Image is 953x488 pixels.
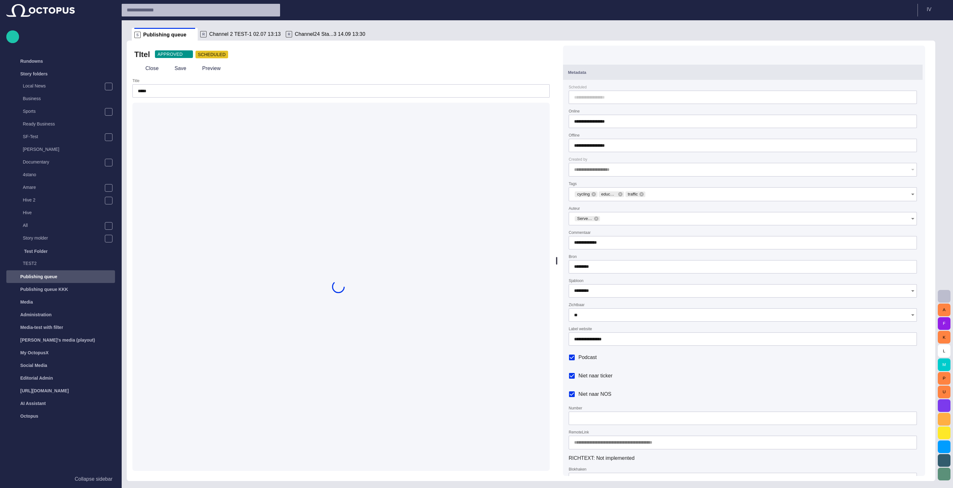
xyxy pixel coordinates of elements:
[23,133,105,140] p: SF-Test
[6,334,115,346] div: [PERSON_NAME]'s media (playout)
[20,350,48,356] p: My OctopusX
[938,358,950,371] button: M
[10,80,115,93] div: Local News
[569,157,587,162] label: Created by
[625,191,646,197] div: traffic
[569,109,580,114] label: Online
[6,4,75,17] img: Octopus News Room
[569,85,587,90] label: Scheduled
[20,337,95,343] p: [PERSON_NAME]'s media (playout)
[24,248,48,254] p: Test Folder
[6,384,115,397] div: [URL][DOMAIN_NAME]
[575,191,598,197] div: cycling
[908,190,917,199] button: Open
[569,326,592,332] label: Label website
[23,121,115,127] p: Ready Business
[283,28,369,41] div: RChannel24 Sta...3 14.09 13:30
[6,410,115,422] div: Octopus
[569,430,589,435] label: RemoteLink
[20,375,53,381] p: Editorial Admin
[908,286,917,295] button: Open
[938,304,950,316] button: A
[20,311,52,318] p: Administration
[286,31,292,37] p: R
[6,296,115,308] div: Media
[908,214,917,223] button: Open
[6,55,115,422] ul: main menu
[134,63,161,74] button: Close
[200,31,207,37] p: R
[569,230,591,235] label: Commentaar
[20,324,63,331] p: Media-test with filter
[20,400,46,407] p: AI Assistant
[20,58,43,64] p: Rundowns
[569,206,580,211] label: Auteur
[23,95,115,102] p: Business
[908,311,917,319] button: Open
[23,146,115,152] p: [PERSON_NAME]
[6,270,115,283] div: Publishing queue
[23,197,105,203] p: Hive 2
[23,108,105,114] p: Sports
[569,302,585,308] label: Zichtbaar
[132,28,198,41] div: SPublishing queue
[20,273,57,280] p: Publishing queue
[10,144,115,156] div: [PERSON_NAME]
[20,413,38,419] p: Octopus
[157,51,182,57] span: APPROVED
[10,258,115,270] div: TEST2
[569,454,917,462] div: RICHTEXT : Not implemented
[295,31,365,37] span: Channel24 Sta...3 14.09 13:30
[569,278,584,283] label: Sjabloon
[908,475,917,484] button: Open
[134,49,150,60] h2: TItel
[10,182,115,194] div: Amare
[23,235,105,241] p: Story molder
[938,344,950,357] button: L
[75,475,112,483] p: Collapse sidebar
[10,118,115,131] div: Ready Business
[20,362,47,369] p: Social Media
[10,232,115,245] div: Story molder
[927,6,931,13] p: I V
[20,299,33,305] p: Media
[23,209,115,216] p: Hive
[575,191,592,197] span: cycling
[198,51,226,58] span: SCHEDULED
[10,156,115,169] div: Documentary
[10,131,115,144] div: SF-Test
[599,191,624,197] div: education
[10,194,115,207] div: Hive 2
[209,31,281,37] span: Channel 2 TEST-1 02.07 13:13
[569,133,579,138] label: Offline
[922,4,949,15] button: IV
[132,78,139,84] label: Title
[23,171,115,178] p: 4stano
[23,260,115,266] p: TEST2
[23,83,105,89] p: Local News
[155,50,193,58] button: APPROVED
[563,65,923,80] button: Metadata
[938,386,950,398] button: U
[10,106,115,118] div: Sports
[163,63,189,74] button: Save
[569,406,582,411] label: Number
[569,181,577,186] label: Tags
[134,32,141,38] p: S
[938,372,950,385] button: P
[10,93,115,106] div: Business
[10,220,115,232] div: All
[23,222,105,228] p: All
[23,184,105,190] p: Amare
[625,191,641,197] span: traffic
[10,207,115,220] div: Hive
[6,473,115,485] button: Collapse sidebar
[6,397,115,410] div: AI Assistant
[579,372,613,380] span: Niet naar ticker
[20,286,68,292] p: Publishing queue KKK
[6,321,115,334] div: Media-test with filter
[579,390,611,398] span: Niet naar NOS
[569,254,577,259] label: Bron
[575,216,600,221] div: Server (Server)
[568,70,586,75] span: Metadata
